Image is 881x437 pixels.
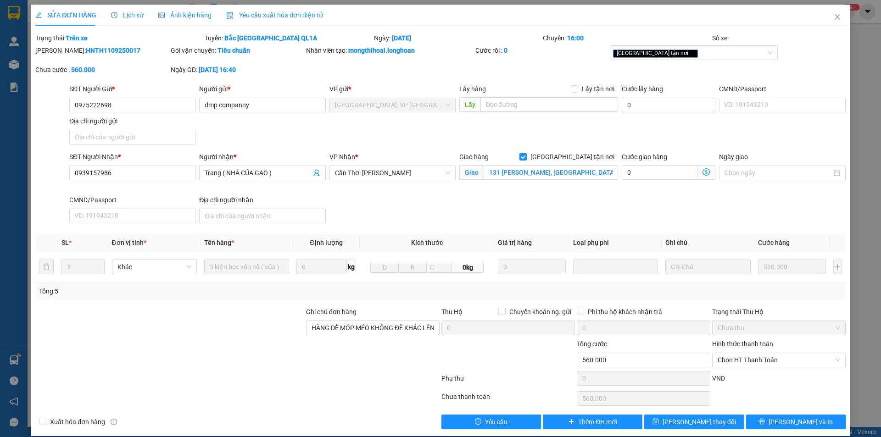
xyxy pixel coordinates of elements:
[578,417,617,427] span: Thêm ĐH mới
[459,153,489,160] span: Giao hàng
[569,234,662,252] th: Loại phụ phí
[347,260,356,274] span: kg
[398,262,427,273] input: R
[746,415,846,429] button: printer[PERSON_NAME] và In
[719,84,845,94] div: CMND/Passport
[725,168,831,178] input: Ngày giao
[111,11,144,19] span: Lịch sử
[69,130,195,144] input: Địa chỉ của người gửi
[712,375,725,382] span: VND
[112,239,146,246] span: Đơn vị tính
[69,84,195,94] div: SĐT Người Gửi
[335,98,450,112] span: Hà Nội: VP Tây Hồ
[306,308,357,315] label: Ghi chú đơn hàng
[199,84,325,94] div: Người gửi
[35,45,169,55] div: [PERSON_NAME]:
[567,34,584,42] b: 16:00
[613,50,698,58] span: [GEOGRAPHIC_DATA] tận nơi
[392,34,411,42] b: [DATE]
[335,166,450,180] span: Cần Thơ: Kho Ninh Kiều
[712,340,773,348] label: Hình thức thanh toán
[329,84,456,94] div: VP gửi
[504,47,507,54] b: 0
[306,321,440,335] input: Ghi chú đơn hàng
[46,417,109,427] span: Xuất hóa đơn hàng
[111,12,117,18] span: clock-circle
[703,168,710,176] span: dollar-circle
[584,307,666,317] span: Phí thu hộ khách nhận trả
[527,152,618,162] span: [GEOGRAPHIC_DATA] tận nơi
[35,12,42,18] span: edit
[71,66,95,73] b: 560.000
[61,239,69,246] span: SL
[480,97,618,112] input: Dọc đường
[440,392,576,408] div: Chưa thanh toán
[718,321,840,335] span: Chưa thu
[426,262,452,273] input: C
[578,84,618,94] span: Lấy tận nơi
[498,260,566,274] input: 0
[39,286,340,296] div: Tổng: 5
[690,51,694,55] span: close
[711,33,847,43] div: Số xe:
[568,418,574,426] span: plus
[542,33,711,43] div: Chuyến:
[459,97,480,112] span: Lấy
[224,34,317,42] b: Bắc [GEOGRAPHIC_DATA] QL1A
[718,353,840,367] span: Chọn HT Thanh Toán
[452,262,483,273] span: 0kg
[217,47,250,54] b: Tiêu chuẩn
[622,85,663,93] label: Cước lấy hàng
[622,98,715,112] input: Cước lấy hàng
[69,195,195,205] div: CMND/Passport
[665,260,750,274] input: Ghi Chú
[158,11,212,19] span: Ảnh kiện hàng
[498,239,532,246] span: Giá trị hàng
[622,153,667,160] label: Cước giao hàng
[86,47,140,54] b: HNTH1109250017
[440,373,576,389] div: Phụ thu
[199,152,325,162] div: Người nhận
[543,415,642,429] button: plusThêm ĐH mới
[441,415,541,429] button: exclamation-circleYêu cầu
[310,239,342,246] span: Định lượng
[758,418,765,426] span: printer
[712,307,846,317] div: Trạng thái Thu Hộ
[825,5,850,30] button: Close
[204,33,373,43] div: Tuyến:
[199,209,325,223] input: Địa chỉ của người nhận
[652,418,659,426] span: save
[833,260,842,274] button: plus
[577,340,607,348] span: Tổng cước
[226,12,234,19] img: icon
[485,417,507,427] span: Yêu cầu
[158,12,165,18] span: picture
[663,417,736,427] span: [PERSON_NAME] thay đổi
[313,169,320,177] span: user-add
[204,239,234,246] span: Tên hàng
[204,260,289,274] input: VD: Bàn, Ghế
[622,165,697,180] input: Cước giao hàng
[199,66,236,73] b: [DATE] 16:40
[111,419,117,425] span: info-circle
[475,418,481,426] span: exclamation-circle
[769,417,833,427] span: [PERSON_NAME] và In
[441,308,463,315] span: Thu Hộ
[348,47,415,54] b: mongthihoai.longhoan
[306,45,474,55] div: Nhân viên tạo:
[475,45,609,55] div: Cước rồi :
[117,260,191,274] span: Khác
[758,239,790,246] span: Cước hàng
[35,11,96,19] span: SỬA ĐƠN HÀNG
[69,152,195,162] div: SĐT Người Nhận
[370,262,399,273] input: D
[226,11,323,19] span: Yêu cầu xuất hóa đơn điện tử
[758,260,826,274] input: 0
[69,116,195,126] div: Địa chỉ người gửi
[834,13,841,21] span: close
[171,45,304,55] div: Gói vận chuyển:
[459,165,484,180] span: Giao
[171,65,304,75] div: Ngày GD:
[66,34,88,42] b: Trên xe
[329,153,355,160] span: VP Nhận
